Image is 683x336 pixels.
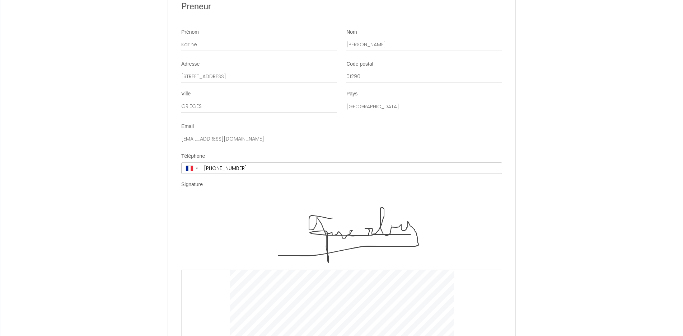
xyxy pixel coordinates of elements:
label: Code postal [346,61,373,68]
label: Signature [181,181,203,188]
input: +33 6 12 34 56 78 [201,163,502,174]
label: Téléphone [181,153,205,160]
label: Prénom [181,29,199,36]
label: Ville [181,90,191,98]
label: Adresse [181,61,200,68]
label: Email [181,123,194,130]
img: signature [230,198,454,270]
label: Nom [346,29,357,36]
span: ▼ [195,167,199,170]
label: Pays [346,90,357,98]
